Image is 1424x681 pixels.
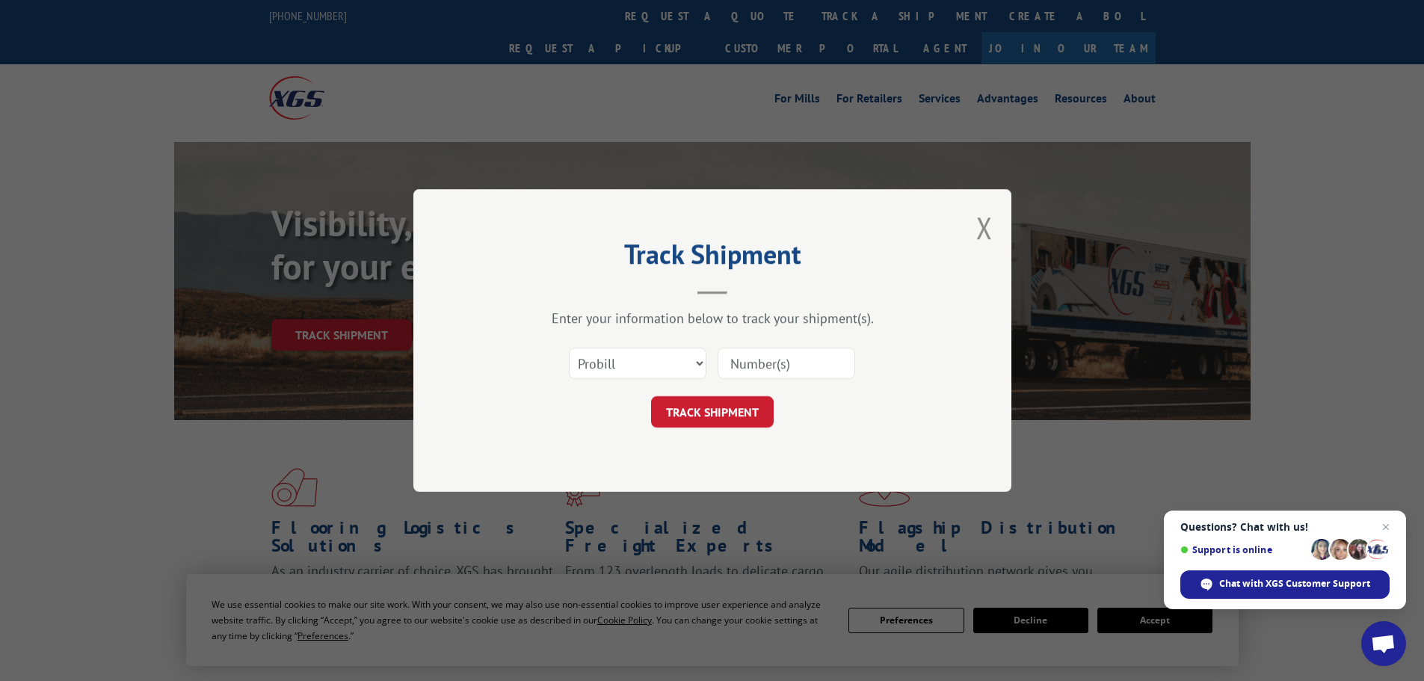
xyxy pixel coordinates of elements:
[1377,518,1395,536] span: Close chat
[1180,544,1306,555] span: Support is online
[488,244,937,272] h2: Track Shipment
[1361,621,1406,666] div: Open chat
[1180,521,1390,533] span: Questions? Chat with us!
[1219,577,1370,591] span: Chat with XGS Customer Support
[1180,570,1390,599] div: Chat with XGS Customer Support
[488,309,937,327] div: Enter your information below to track your shipment(s).
[718,348,855,379] input: Number(s)
[651,396,774,428] button: TRACK SHIPMENT
[976,208,993,247] button: Close modal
